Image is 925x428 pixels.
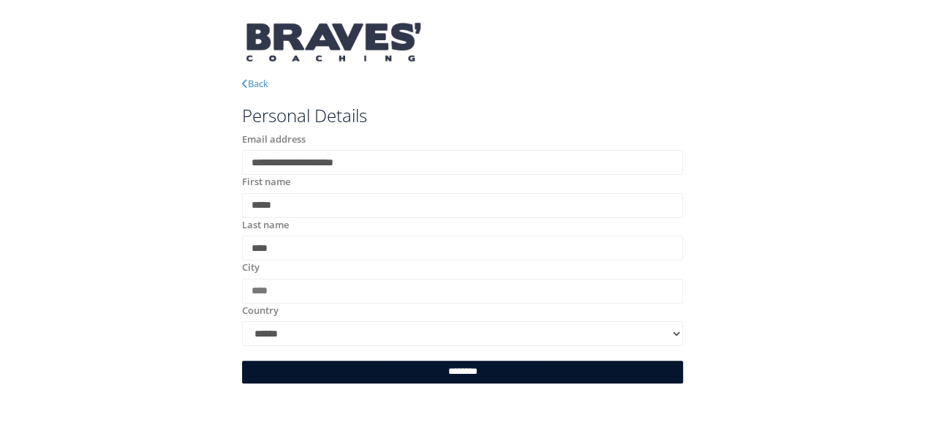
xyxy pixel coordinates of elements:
[242,304,279,318] label: Country
[242,15,425,70] img: braveslogo-blue-website.png
[242,260,260,275] label: City
[242,218,289,233] label: Last name
[242,175,290,189] label: First name
[242,106,683,125] h3: Personal Details
[242,77,268,90] a: Back
[242,132,306,147] label: Email address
